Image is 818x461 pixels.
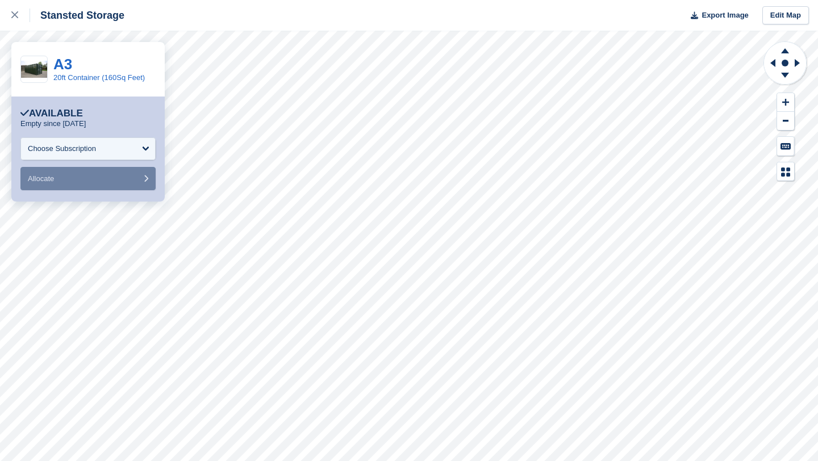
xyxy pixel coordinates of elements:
[762,6,809,25] a: Edit Map
[777,112,794,131] button: Zoom Out
[21,61,47,78] img: 20ft_x_8ft_One_trip_standard_shipping_container_dark_green_(5).jpg
[30,9,124,22] div: Stansted Storage
[20,119,86,128] p: Empty since [DATE]
[28,174,54,183] span: Allocate
[777,162,794,181] button: Map Legend
[53,56,72,73] a: A3
[702,10,748,21] span: Export Image
[28,143,96,154] div: Choose Subscription
[777,93,794,112] button: Zoom In
[20,108,83,119] div: Available
[20,167,156,190] button: Allocate
[777,137,794,156] button: Keyboard Shortcuts
[684,6,749,25] button: Export Image
[53,73,145,82] a: 20ft Container (160Sq Feet)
